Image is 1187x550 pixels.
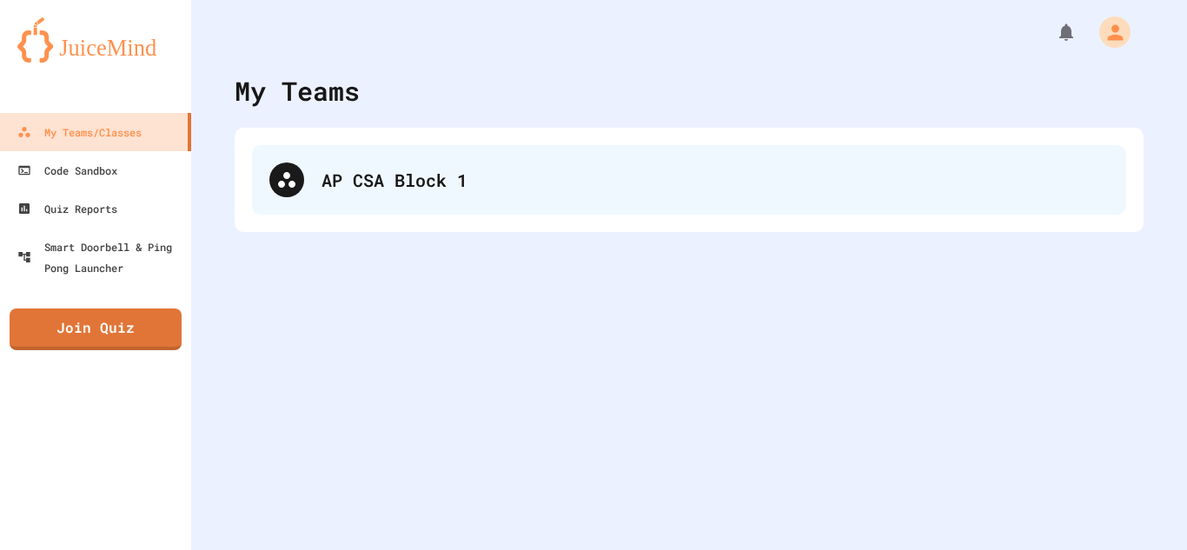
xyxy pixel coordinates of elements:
div: Smart Doorbell & Ping Pong Launcher [17,236,184,278]
div: Quiz Reports [17,198,117,219]
div: AP CSA Block 1 [252,145,1126,215]
div: AP CSA Block 1 [322,167,1109,193]
a: Join Quiz [10,308,182,350]
img: logo-orange.svg [17,17,174,63]
div: Code Sandbox [17,160,117,181]
div: My Notifications [1024,17,1081,47]
div: My Account [1081,12,1135,52]
div: My Teams/Classes [17,122,142,142]
div: My Teams [235,71,360,110]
